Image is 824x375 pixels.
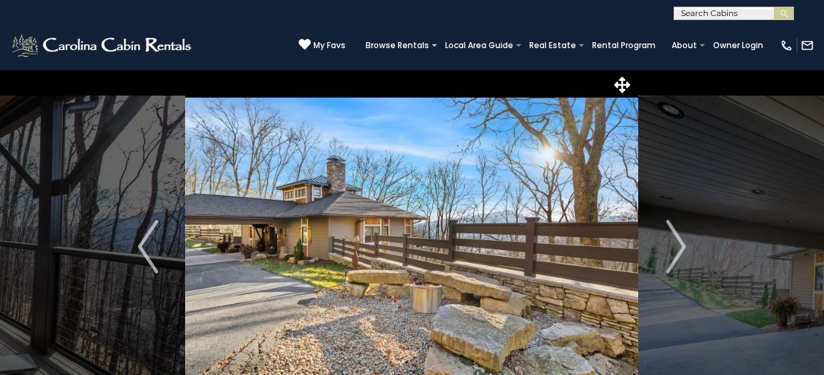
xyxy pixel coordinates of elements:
[438,36,520,55] a: Local Area Guide
[585,36,662,55] a: Rental Program
[665,36,704,55] a: About
[780,39,793,52] img: phone-regular-white.png
[313,39,346,51] span: My Favs
[706,36,770,55] a: Owner Login
[666,220,686,273] img: arrow
[299,38,346,52] a: My Favs
[523,36,583,55] a: Real Estate
[10,32,195,59] img: White-1-2.png
[138,220,158,273] img: arrow
[359,36,436,55] a: Browse Rentals
[801,39,814,52] img: mail-regular-white.png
